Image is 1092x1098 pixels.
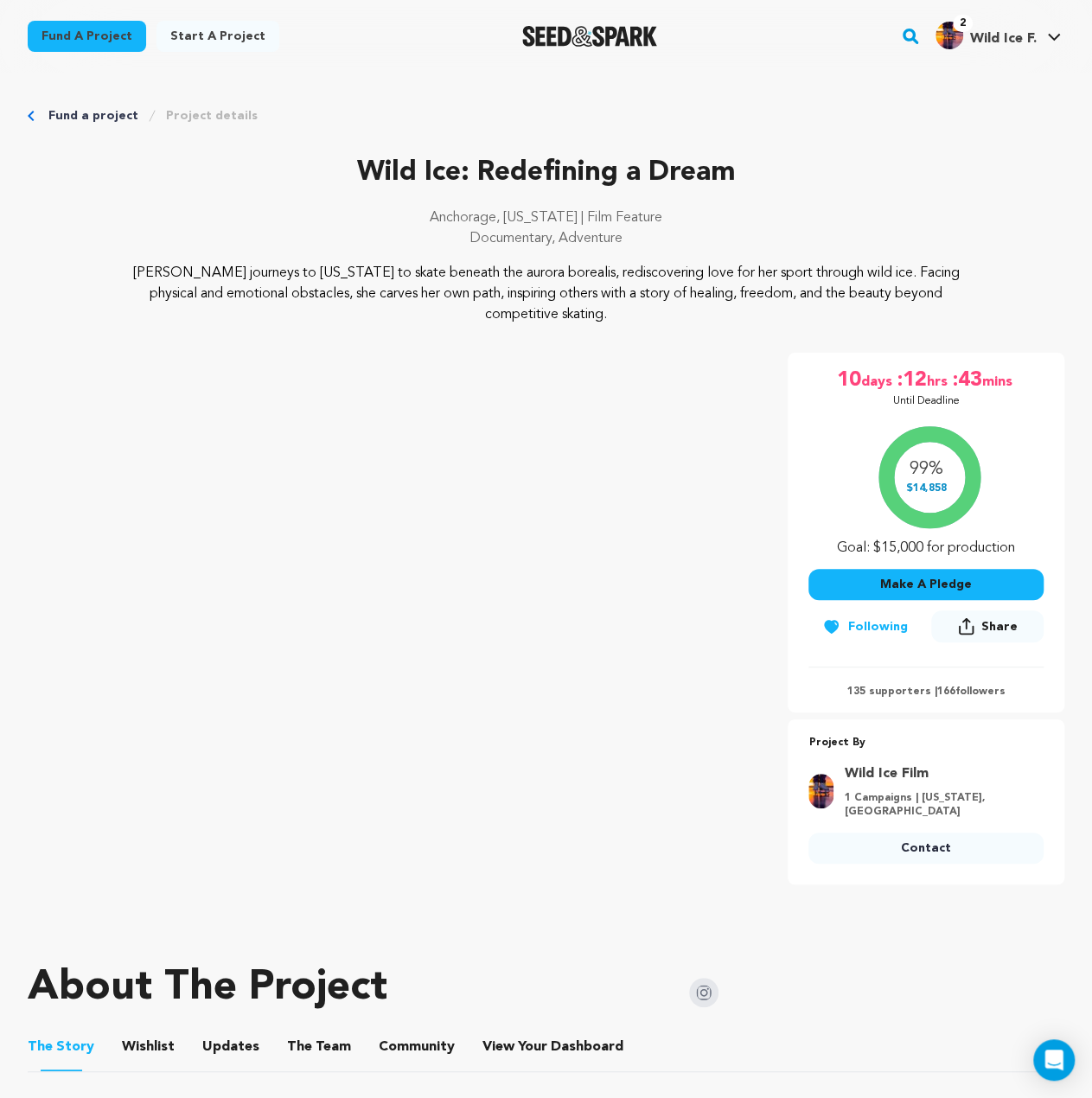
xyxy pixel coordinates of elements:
span: 10 [837,367,861,394]
span: Community [379,1037,455,1057]
p: 1 Campaigns | [US_STATE], [GEOGRAPHIC_DATA] [844,791,1033,819]
img: e185fddf824c56ec.jpg [808,774,833,808]
a: Start a project [156,21,279,52]
div: Wild Ice F.'s Profile [936,22,1037,49]
span: :12 [896,367,927,394]
img: Seed&Spark Logo Dark Mode [522,26,658,47]
span: Story [28,1037,94,1057]
a: Seed&Spark Homepage [522,26,658,47]
div: Breadcrumb [28,107,1064,124]
p: Project By [808,733,1044,753]
span: days [861,367,896,394]
img: Seed&Spark Instagram Icon [689,978,718,1007]
span: Share [981,618,1018,635]
a: Goto Wild Ice Film profile [844,763,1033,784]
a: Wild Ice F.'s Profile [932,18,1064,49]
span: Wild Ice F.'s Profile [932,18,1064,54]
p: Anchorage, [US_STATE] | Film Feature [28,207,1064,228]
span: Share [931,610,1044,649]
span: The [28,1037,53,1057]
a: Contact [808,833,1044,864]
a: Fund a project [48,107,138,124]
img: e185fddf824c56ec.jpg [936,22,963,49]
span: mins [982,367,1016,394]
p: [PERSON_NAME] journeys to [US_STATE] to skate beneath the aurora borealis, rediscovering love for... [131,263,961,325]
p: Until Deadline [893,394,960,408]
button: Following [808,611,921,642]
span: Wishlist [122,1037,175,1057]
h1: About The Project [28,967,387,1009]
p: Wild Ice: Redefining a Dream [28,152,1064,194]
span: 166 [937,686,955,697]
span: The [287,1037,312,1057]
p: Documentary, Adventure [28,228,1064,249]
div: Open Intercom Messenger [1033,1039,1075,1081]
span: Updates [202,1037,259,1057]
a: ViewYourDashboard [482,1037,627,1057]
button: Share [931,610,1044,642]
span: Your [482,1037,627,1057]
span: :43 [951,367,982,394]
button: Make A Pledge [808,569,1044,600]
span: 2 [953,15,973,32]
span: Wild Ice F. [970,32,1037,46]
span: hrs [927,367,951,394]
p: 135 supporters | followers [808,685,1044,699]
span: Dashboard [551,1037,623,1057]
span: Team [287,1037,351,1057]
a: Project details [166,107,258,124]
a: Fund a project [28,21,146,52]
